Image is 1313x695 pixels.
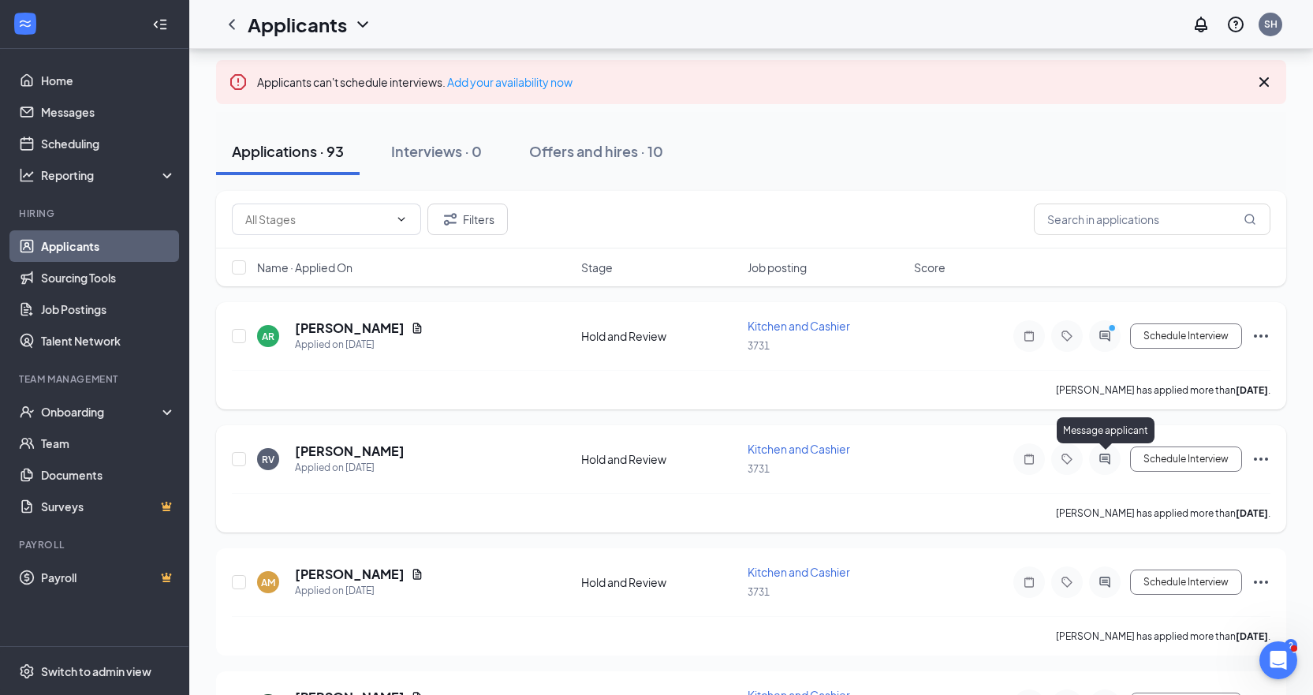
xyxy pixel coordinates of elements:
[1259,641,1297,679] iframe: Intercom live chat
[152,17,168,32] svg: Collapse
[1095,330,1114,342] svg: ActiveChat
[353,15,372,34] svg: ChevronDown
[1236,507,1268,519] b: [DATE]
[257,260,352,275] span: Name · Applied On
[1236,630,1268,642] b: [DATE]
[581,328,738,344] div: Hold and Review
[41,96,176,128] a: Messages
[748,586,770,598] span: 3731
[1255,73,1274,92] svg: Cross
[1034,204,1270,235] input: Search in applications
[262,453,274,466] div: RV
[1192,15,1210,34] svg: Notifications
[41,562,176,593] a: PayrollCrown
[41,404,162,420] div: Onboarding
[41,230,176,262] a: Applicants
[748,565,850,579] span: Kitchen and Cashier
[41,491,176,522] a: SurveysCrown
[1095,453,1114,465] svg: ActiveChat
[41,167,177,183] div: Reporting
[581,574,738,590] div: Hold and Review
[41,262,176,293] a: Sourcing Tools
[295,566,405,583] h5: [PERSON_NAME]
[19,663,35,679] svg: Settings
[1264,17,1278,31] div: SH
[581,260,613,275] span: Stage
[245,211,389,228] input: All Stages
[222,15,241,34] svg: ChevronLeft
[748,260,807,275] span: Job posting
[295,460,405,476] div: Applied on [DATE]
[395,213,408,226] svg: ChevronDown
[1056,383,1270,397] p: [PERSON_NAME] has applied more than .
[19,538,173,551] div: Payroll
[1251,573,1270,592] svg: Ellipses
[1020,330,1039,342] svg: Note
[19,404,35,420] svg: UserCheck
[41,663,151,679] div: Switch to admin view
[748,442,850,456] span: Kitchen and Cashier
[1236,384,1268,396] b: [DATE]
[581,451,738,467] div: Hold and Review
[441,210,460,229] svg: Filter
[17,16,33,32] svg: WorkstreamLogo
[411,568,423,581] svg: Document
[41,65,176,96] a: Home
[411,322,423,334] svg: Document
[1020,576,1039,589] svg: Note
[1285,639,1297,652] div: 2
[529,141,663,161] div: Offers and hires · 10
[1251,450,1270,469] svg: Ellipses
[1057,576,1076,589] svg: Tag
[1057,417,1154,443] div: Message applicant
[391,141,482,161] div: Interviews · 0
[1057,453,1076,465] svg: Tag
[248,11,347,38] h1: Applicants
[1130,570,1242,595] button: Schedule Interview
[262,330,274,343] div: AR
[1244,213,1256,226] svg: MagnifyingGlass
[748,463,770,475] span: 3731
[295,337,423,353] div: Applied on [DATE]
[232,141,344,161] div: Applications · 93
[257,75,573,89] span: Applicants can't schedule interviews.
[1095,576,1114,589] svg: ActiveChat
[295,443,405,460] h5: [PERSON_NAME]
[41,459,176,491] a: Documents
[1130,447,1242,472] button: Schedule Interview
[1056,630,1270,643] p: [PERSON_NAME] has applied more than .
[295,319,405,337] h5: [PERSON_NAME]
[748,340,770,352] span: 3731
[1020,453,1039,465] svg: Note
[229,73,248,92] svg: Error
[447,75,573,89] a: Add your availability now
[41,428,176,459] a: Team
[41,293,176,325] a: Job Postings
[41,325,176,357] a: Talent Network
[1057,330,1076,342] svg: Tag
[1251,327,1270,346] svg: Ellipses
[748,319,850,333] span: Kitchen and Cashier
[914,260,946,275] span: Score
[427,204,508,235] button: Filter Filters
[1105,323,1124,336] svg: PrimaryDot
[1130,323,1242,349] button: Schedule Interview
[19,372,173,386] div: Team Management
[1056,506,1270,520] p: [PERSON_NAME] has applied more than .
[19,207,173,220] div: Hiring
[1226,15,1245,34] svg: QuestionInfo
[19,167,35,183] svg: Analysis
[295,583,423,599] div: Applied on [DATE]
[261,576,275,589] div: AM
[41,128,176,159] a: Scheduling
